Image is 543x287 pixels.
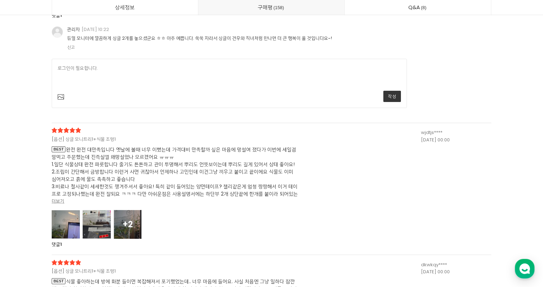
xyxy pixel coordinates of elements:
span: [옵션] 싱글 모니트리1+식물 조명1 [52,268,280,275]
span: 홈 [22,234,26,239]
strong: 더보기 [52,198,64,204]
span: [DATE] 10:22 [82,26,109,33]
span: BEST [52,278,65,284]
span: 1 [60,12,62,19]
span: 8 [420,4,428,11]
span: 대화 [64,234,73,240]
div: 듀얼 모니터에 깔끔하게 싱글 2개를 놓으셨군요 ㅎㅎ 아주 예쁩니다. 쑥쑥 자라서 싱글이 견우와 직녀처럼 만나면 더 큰 행복이 올 것입니다요~! [67,35,407,42]
a: 대화 [46,223,91,241]
span: 1 [60,241,62,248]
span: 158 [273,4,285,11]
img: default_profile.png [52,26,63,38]
a: 홈 [2,223,46,241]
a: 신고 [67,44,75,50]
span: 설정 [109,234,117,239]
span: BEST [52,146,65,152]
a: 설정 [91,223,135,241]
a: 작성 [383,91,401,102]
span: 완전 완전 대만족입니다 옛날에 볼때 너무 이뻤는데 가격대비 만족할까 싶은 마음에 망설여 졌다가 이번에 세일겸 맘먹고 주문했는데 진즉살껄 왜망설였나 모르겠어요 ㅠㅠㅠ 1.일단 ... [52,146,298,198]
strong: +2 [122,218,133,230]
span: [옵션] 싱글 모니트리1+식물 조명1 [52,136,280,143]
strong: 댓글 [52,12,60,19]
div: [DATE] 00:00 [421,268,491,276]
div: 관리자 [67,26,109,33]
strong: 댓글 [52,241,60,248]
div: [DATE] 00:00 [421,136,491,144]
